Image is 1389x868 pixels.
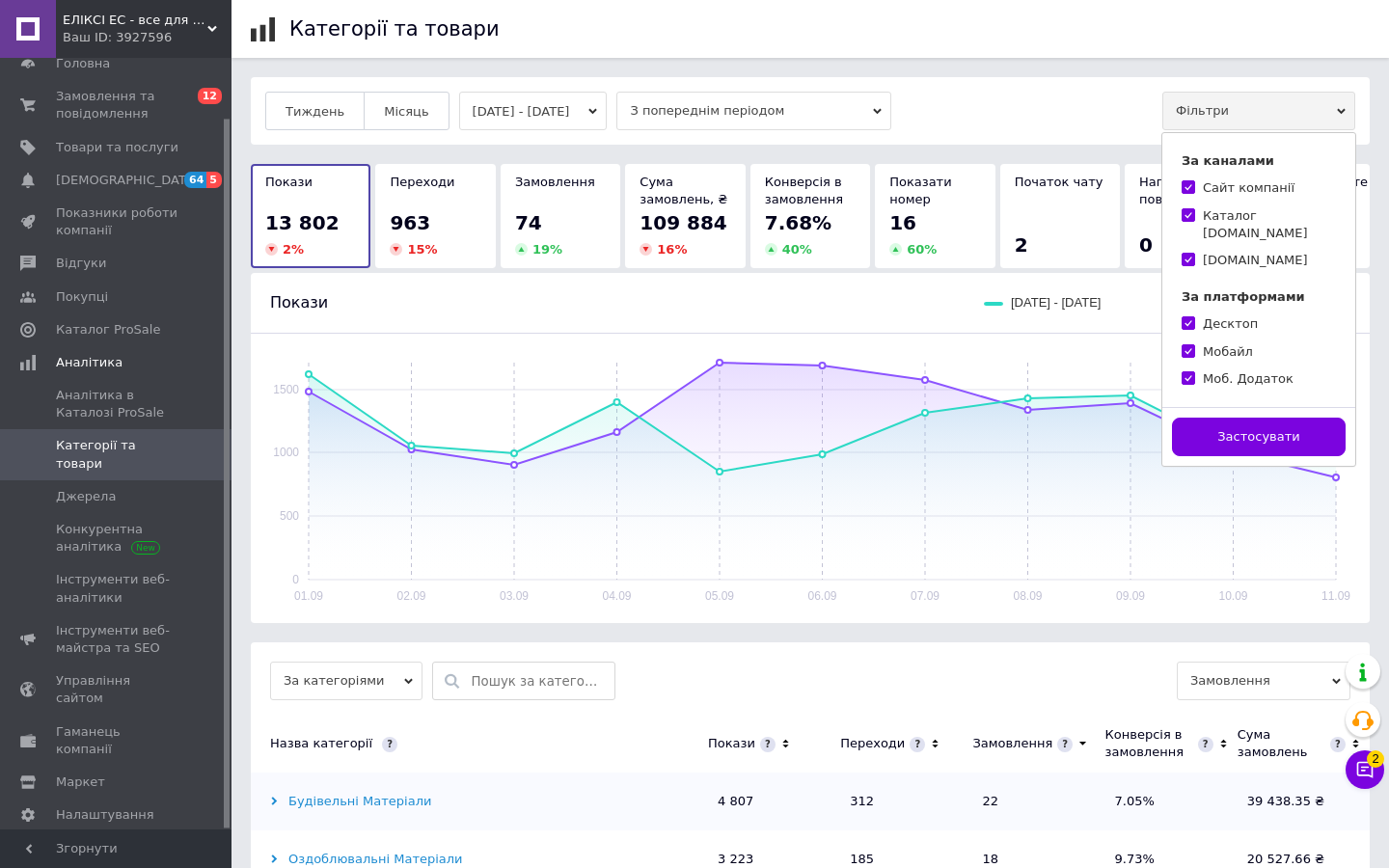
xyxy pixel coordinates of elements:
span: 2 [1367,747,1384,765]
button: Місяць [364,92,449,130]
span: 7.68% [765,211,831,234]
span: 13 802 [265,211,340,234]
div: Мобайл [1203,343,1253,361]
span: Інструменти веб-аналітики [56,571,178,606]
span: За каналами [1182,153,1274,168]
span: Маркет [56,773,105,791]
text: 500 [280,509,299,523]
span: Замовлення [515,175,595,189]
span: [DEMOGRAPHIC_DATA] [56,172,199,189]
span: 2 [1015,233,1028,257]
span: Тиждень [286,104,344,119]
span: 109 884 [640,211,726,234]
span: 74 [515,211,542,234]
span: Місяць [384,104,428,119]
span: Конкурентна аналітика [56,521,178,556]
text: 1500 [273,383,299,396]
span: Переходи [390,175,454,189]
span: Застосувати [1217,429,1299,444]
span: Замовлення та повідомлення [56,88,178,122]
text: 03.09 [500,589,529,603]
span: Конверсія в замовлення [765,175,843,206]
div: Замовлення [972,735,1052,752]
span: За категоріями [270,662,422,700]
div: Назва категорії [251,735,698,752]
span: 5 [206,172,222,188]
span: Початок чату [1015,175,1103,189]
span: ЕЛІКСІ ЕС - все для будівництва та ремонту [63,12,207,29]
div: Покази [708,735,755,752]
input: Пошук за категоріями [472,663,605,699]
button: Застосувати [1172,418,1346,456]
text: 10.09 [1218,589,1247,603]
span: Показати номер [889,175,951,206]
div: Переходи [840,735,905,752]
span: 963 [390,211,430,234]
td: 7.05% [1105,773,1238,830]
text: 05.09 [705,589,734,603]
span: Аналітика [56,354,123,371]
td: 312 [840,773,972,830]
div: [DOMAIN_NAME] [1203,252,1308,269]
button: Чат з покупцем2 [1346,750,1384,789]
span: Покупці [56,288,108,306]
text: 09.09 [1116,589,1145,603]
span: 12 [198,88,222,104]
span: Гаманець компанії [56,723,178,758]
span: 16 % [657,242,687,257]
div: Каталог [DOMAIN_NAME] [1203,207,1336,242]
text: 08.09 [1013,589,1042,603]
span: 40 % [782,242,812,257]
span: Управління сайтом [56,672,178,707]
span: Аналітика в Каталозі ProSale [56,387,178,421]
span: Інструменти веб-майстра та SEO [56,622,178,657]
text: 0 [292,573,299,586]
span: 16 [889,211,916,234]
span: Відгуки [56,255,106,272]
td: 4 807 [708,773,840,830]
div: Конверсія в замовлення [1105,726,1193,761]
span: Замовлення [1177,662,1350,700]
span: 60 % [907,242,937,257]
div: Десктоп [1203,315,1258,333]
span: Написати повідомлення [1139,175,1232,206]
span: Категорії та товари [56,437,178,472]
div: Оздоблювальні матеріали [251,851,698,868]
span: Налаштування [56,806,154,824]
span: За платформами [1182,289,1305,304]
div: Моб. Додаток [1203,370,1294,388]
span: 19 % [532,242,562,257]
text: 02.09 [396,589,425,603]
span: 0 [1139,233,1153,257]
span: З попереднім періодом [616,92,891,130]
text: 11.09 [1321,589,1350,603]
span: Джерела [56,488,116,505]
button: Тиждень [265,92,365,130]
td: 22 [972,773,1104,830]
span: Товари та послуги [56,139,178,156]
span: Покази [265,175,313,189]
span: Фільтри [1162,92,1355,130]
text: 07.09 [911,589,940,603]
span: 2 % [283,242,304,257]
text: 01.09 [294,589,323,603]
text: 06.09 [807,589,836,603]
td: 39 438.35 ₴ [1238,773,1370,830]
div: Ваш ID: 3927596 [63,29,231,46]
span: Каталог ProSale [56,321,160,339]
span: 64 [184,172,206,188]
span: Сума замовлень, ₴ [640,175,727,206]
div: Будівельні матеріали [251,793,698,810]
span: Головна [56,55,110,72]
text: 04.09 [602,589,631,603]
h1: Категорії та товари [289,17,500,41]
span: Покази [270,293,328,312]
span: Показники роботи компанії [56,204,178,239]
div: Сума замовлень [1238,726,1325,761]
button: [DATE] - [DATE] [459,92,608,130]
text: 1000 [273,446,299,459]
span: 15 % [407,242,437,257]
div: Сайт компанії [1203,179,1294,197]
